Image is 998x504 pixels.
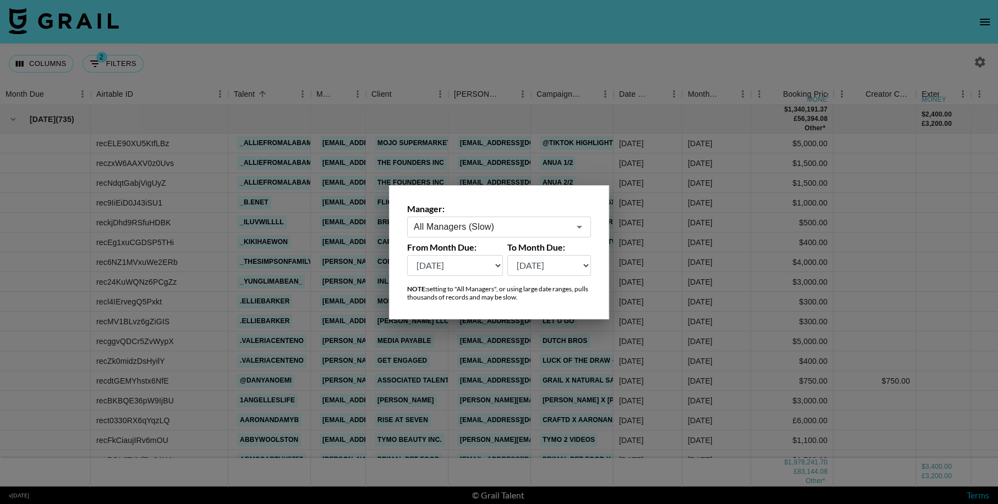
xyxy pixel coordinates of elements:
[507,242,591,253] label: To Month Due:
[407,285,591,301] div: setting to "All Managers", or using large date ranges, pulls thousands of records and may be slow.
[407,242,503,253] label: From Month Due:
[407,285,427,293] strong: NOTE:
[572,219,587,235] button: Open
[407,203,591,214] label: Manager:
